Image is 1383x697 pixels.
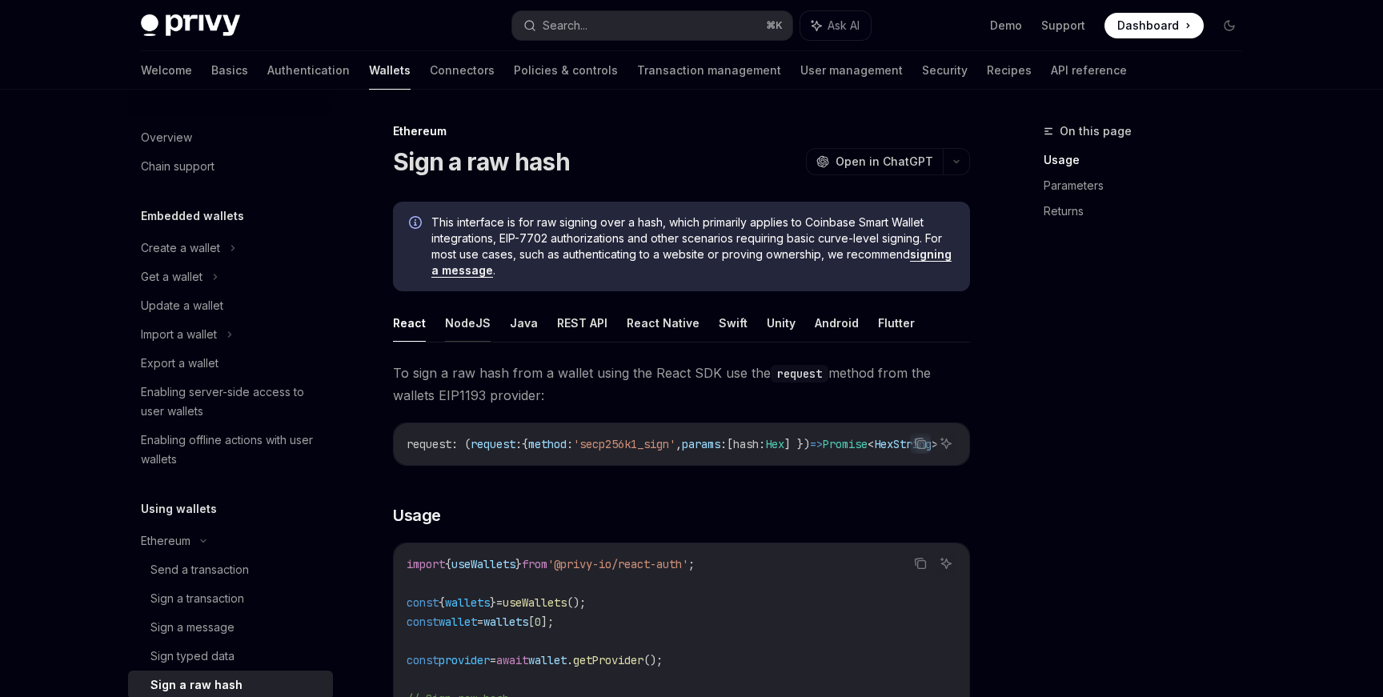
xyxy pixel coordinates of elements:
[720,437,727,451] span: :
[267,51,350,90] a: Authentication
[1117,18,1179,34] span: Dashboard
[141,157,214,176] div: Chain support
[1051,51,1127,90] a: API reference
[141,206,244,226] h5: Embedded wallets
[987,51,1032,90] a: Recipes
[150,618,235,637] div: Sign a message
[128,291,333,320] a: Update a wallet
[1044,198,1255,224] a: Returns
[128,613,333,642] a: Sign a message
[496,653,528,667] span: await
[990,18,1022,34] a: Demo
[1060,122,1132,141] span: On this page
[567,437,573,451] span: :
[471,437,515,451] span: request
[141,128,192,147] div: Overview
[393,147,570,176] h1: Sign a raw hash
[765,437,784,451] span: Hex
[128,555,333,584] a: Send a transaction
[766,19,783,32] span: ⌘ K
[528,437,567,451] span: method
[567,595,586,610] span: ();
[573,437,675,451] span: 'secp256k1_sign'
[451,557,515,571] span: useWallets
[141,51,192,90] a: Welcome
[1104,13,1204,38] a: Dashboard
[393,362,970,407] span: To sign a raw hash from a wallet using the React SDK use the method from the wallets EIP1193 prov...
[439,653,490,667] span: provider
[1217,13,1242,38] button: Toggle dark mode
[515,557,522,571] span: }
[733,437,759,451] span: hash
[727,437,733,451] span: [
[477,615,483,629] span: =
[141,296,223,315] div: Update a wallet
[150,647,235,666] div: Sign typed data
[451,437,471,451] span: : (
[510,304,538,342] button: Java
[515,437,522,451] span: :
[512,11,792,40] button: Search...⌘K
[547,557,688,571] span: '@privy-io/react-auth'
[445,304,491,342] button: NodeJS
[810,437,823,451] span: =>
[393,123,970,139] div: Ethereum
[439,595,445,610] span: {
[878,304,915,342] button: Flutter
[922,51,968,90] a: Security
[932,437,938,451] span: >
[784,437,810,451] span: ] })
[514,51,618,90] a: Policies & controls
[141,431,323,469] div: Enabling offline actions with user wallets
[643,653,663,667] span: ();
[771,365,828,383] code: request
[393,504,441,527] span: Usage
[541,615,554,629] span: ];
[767,304,796,342] button: Unity
[688,557,695,571] span: ;
[141,383,323,421] div: Enabling server-side access to user wallets
[141,531,190,551] div: Ethereum
[150,589,244,608] div: Sign a transaction
[573,653,643,667] span: getProvider
[675,437,682,451] span: ,
[874,437,932,451] span: HexString
[128,642,333,671] a: Sign typed data
[141,499,217,519] h5: Using wallets
[430,51,495,90] a: Connectors
[528,653,567,667] span: wallet
[141,238,220,258] div: Create a wallet
[936,553,956,574] button: Ask AI
[719,304,748,342] button: Swift
[141,325,217,344] div: Import a wallet
[1044,147,1255,173] a: Usage
[407,653,439,667] span: const
[535,615,541,629] span: 0
[369,51,411,90] a: Wallets
[128,378,333,426] a: Enabling server-side access to user wallets
[409,216,425,232] svg: Info
[445,557,451,571] span: {
[393,304,426,342] button: React
[128,426,333,474] a: Enabling offline actions with user wallets
[828,18,860,34] span: Ask AI
[522,437,528,451] span: {
[522,557,547,571] span: from
[759,437,765,451] span: :
[1041,18,1085,34] a: Support
[557,304,607,342] button: REST API
[407,615,439,629] span: const
[141,267,202,286] div: Get a wallet
[567,653,573,667] span: .
[1044,173,1255,198] a: Parameters
[141,354,218,373] div: Export a wallet
[439,615,477,629] span: wallet
[407,437,451,451] span: request
[503,595,567,610] span: useWallets
[528,615,535,629] span: [
[407,595,439,610] span: const
[483,615,528,629] span: wallets
[823,437,868,451] span: Promise
[490,595,496,610] span: }
[211,51,248,90] a: Basics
